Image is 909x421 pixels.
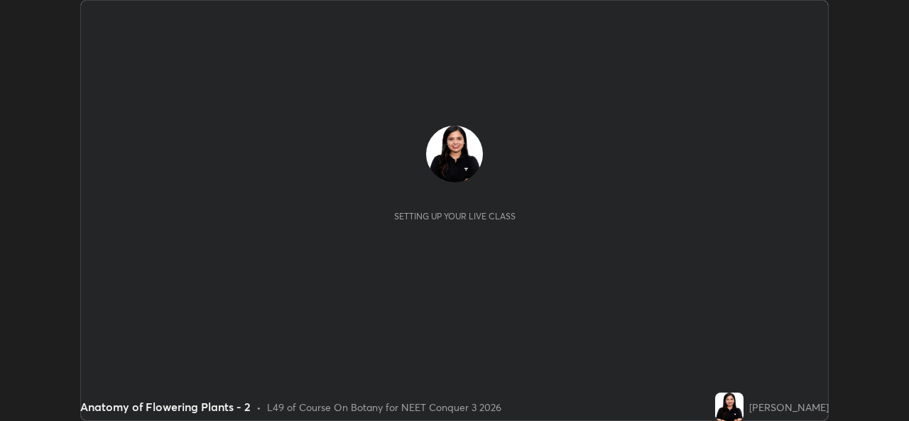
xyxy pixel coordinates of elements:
[394,211,516,222] div: Setting up your live class
[749,400,829,415] div: [PERSON_NAME]
[80,398,251,415] div: Anatomy of Flowering Plants - 2
[715,393,744,421] img: 1dc9cb3aa39e4b04a647b8f00043674d.jpg
[256,400,261,415] div: •
[426,126,483,182] img: 1dc9cb3aa39e4b04a647b8f00043674d.jpg
[267,400,501,415] div: L49 of Course On Botany for NEET Conquer 3 2026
